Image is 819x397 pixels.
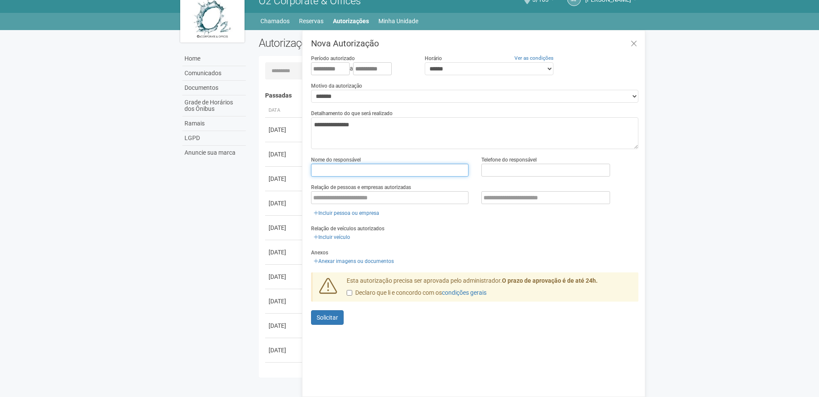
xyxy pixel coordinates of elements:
label: Declaro que li e concordo com os [347,289,487,297]
a: Reservas [299,15,323,27]
a: Home [182,52,246,66]
a: Incluir pessoa ou empresa [311,208,382,218]
a: Incluir veículo [311,232,353,242]
label: Relação de pessoas e empresas autorizadas [311,183,411,191]
label: Motivo da autorização [311,82,362,90]
div: [DATE] [269,150,300,159]
label: Detalhamento do que será realizado [311,110,393,117]
label: Horário [425,55,442,62]
a: Grade de Horários dos Ônibus [182,95,246,116]
span: Solicitar [317,314,338,321]
input: Declaro que li e concordo com oscondições gerais [347,290,352,296]
div: [DATE] [269,297,300,305]
div: [DATE] [269,125,300,134]
div: [DATE] [269,223,300,232]
a: LGPD [182,131,246,146]
label: Nome do responsável [311,156,361,164]
th: Data [265,104,304,118]
a: Chamados [260,15,290,27]
h4: Passadas [265,92,633,99]
a: Anexar imagens ou documentos [311,257,396,266]
h3: Nova Autorização [311,39,638,48]
a: Anuncie sua marca [182,146,246,160]
a: Ramais [182,116,246,131]
div: [DATE] [269,248,300,257]
div: [DATE] [269,321,300,330]
a: Comunicados [182,66,246,81]
div: [DATE] [269,272,300,281]
div: a [311,62,411,75]
button: Solicitar [311,310,344,325]
a: condições gerais [442,289,487,296]
div: [DATE] [269,174,300,183]
a: Documentos [182,81,246,95]
label: Anexos [311,249,328,257]
label: Período autorizado [311,55,355,62]
a: Ver as condições [514,55,553,61]
label: Relação de veículos autorizados [311,225,384,232]
a: Autorizações [333,15,369,27]
div: [DATE] [269,346,300,354]
h2: Autorizações [259,37,442,49]
label: Telefone do responsável [481,156,537,164]
div: Esta autorização precisa ser aprovada pelo administrador. [340,277,639,302]
div: [DATE] [269,370,300,379]
div: [DATE] [269,199,300,208]
a: Minha Unidade [378,15,418,27]
strong: O prazo de aprovação é de até 24h. [502,277,598,284]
